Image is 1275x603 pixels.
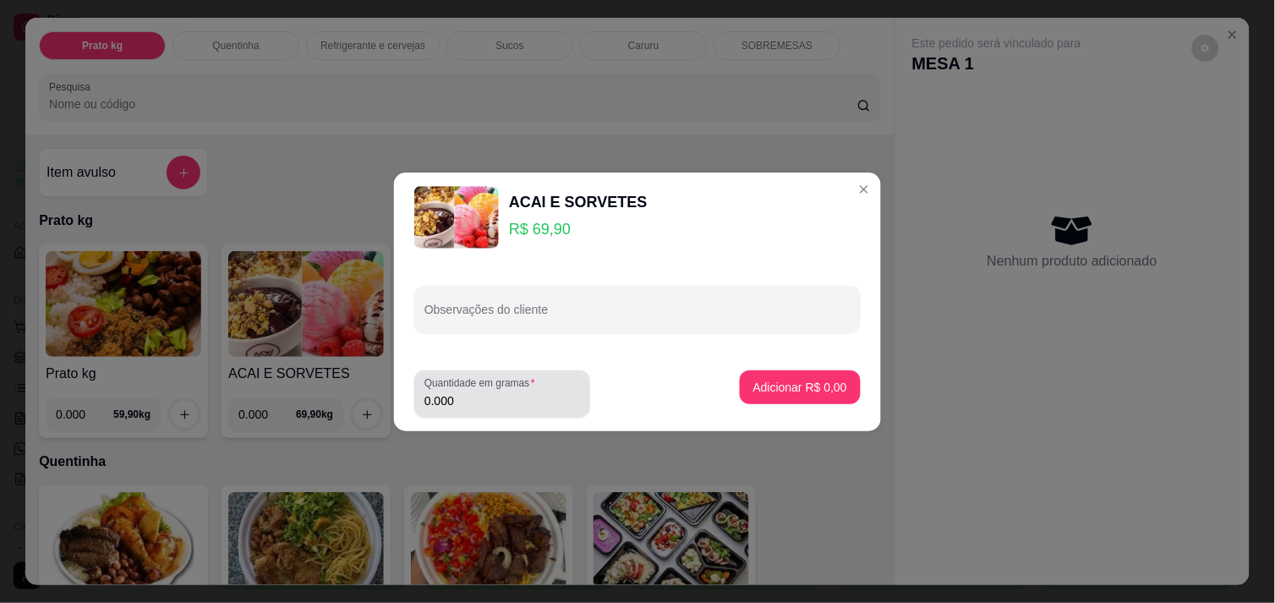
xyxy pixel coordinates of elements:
[509,217,648,241] p: R$ 69,90
[424,308,851,325] input: Observações do cliente
[424,392,580,409] input: Quantidade em gramas
[414,186,499,249] img: product-image
[424,376,541,391] label: Quantidade em gramas
[851,176,878,203] button: Close
[740,370,861,404] button: Adicionar R$ 0,00
[509,190,648,214] div: ACAI E SORVETES
[753,379,847,396] p: Adicionar R$ 0,00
